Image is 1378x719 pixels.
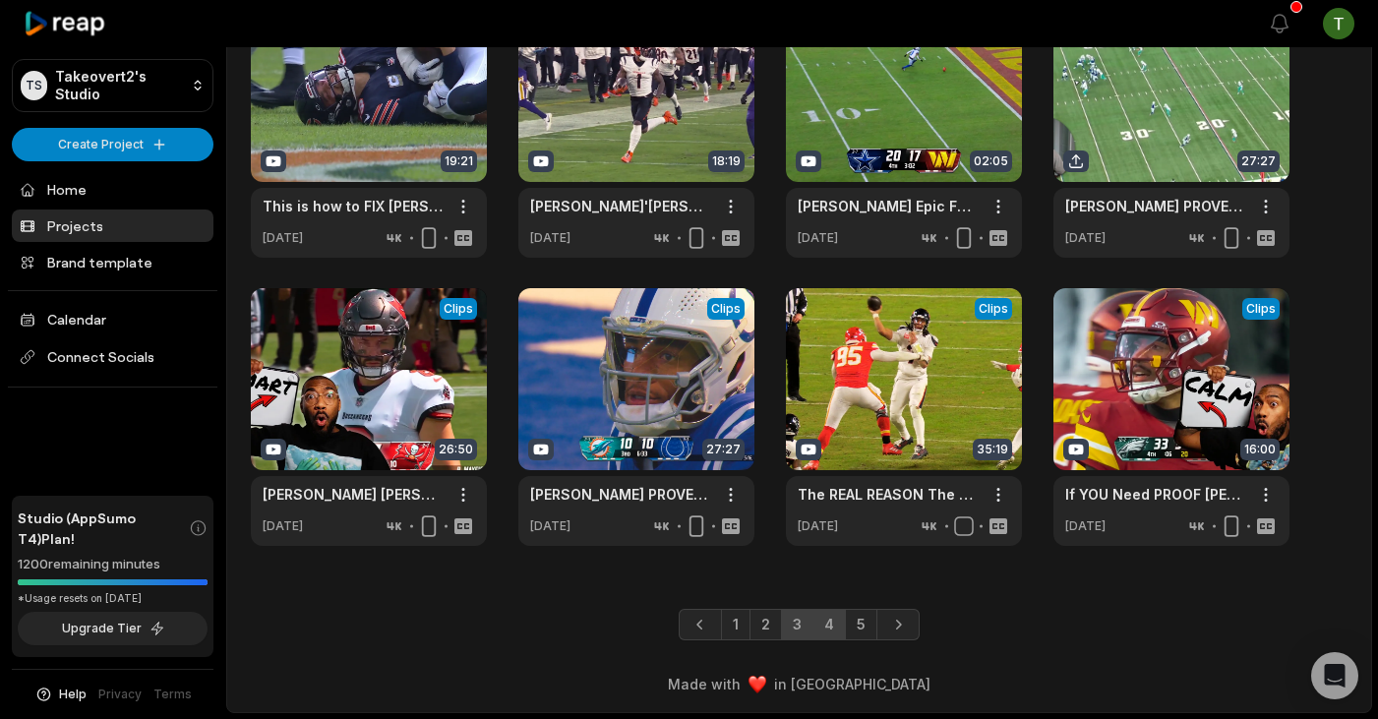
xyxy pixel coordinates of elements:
a: This is how to FIX [PERSON_NAME] and SAVE the Bears [263,196,444,216]
a: Page 2 [749,609,782,640]
a: Page 1 [721,609,750,640]
div: TS [21,71,47,100]
button: Help [34,686,87,703]
a: Terms [153,686,192,703]
a: [PERSON_NAME] PROVES THE NFL DRAFT PROCESS SHOULDN'T BE TRUSTED [1065,196,1246,216]
span: Help [59,686,87,703]
div: *Usage resets on [DATE] [18,591,208,606]
a: Privacy [98,686,142,703]
a: Page 4 is your current page [812,609,846,640]
span: Connect Socials [12,339,213,375]
a: [PERSON_NAME] PROVES THE NFL DRAFT PROCESS SHOULDN'T BE TRUSTED [530,484,711,505]
a: If YOU Need PROOF [PERSON_NAME] Is SPECIAL - WATCH This Game-Winning Drive! [1065,484,1246,505]
a: Page 5 [845,609,877,640]
a: Calendar [12,303,213,335]
a: Projects [12,210,213,242]
img: heart emoji [749,676,766,693]
a: Home [12,173,213,206]
a: Brand template [12,246,213,278]
a: [PERSON_NAME] [PERSON_NAME] BRILLIANT Strategy To NEUTRALIZE A Fast NFL Defense [263,484,444,505]
div: 1200 remaining minutes [18,555,208,574]
button: Create Project [12,128,213,161]
div: Made with in [GEOGRAPHIC_DATA] [245,674,1353,694]
a: Previous page [679,609,722,640]
span: Studio (AppSumo T4) Plan! [18,508,189,549]
button: Upgrade Tier [18,612,208,645]
a: [PERSON_NAME]'[PERSON_NAME] and the Bengals set this defense on FIRE [530,196,711,216]
ul: Pagination [679,609,920,640]
div: Open Intercom Messenger [1311,652,1358,699]
a: Next page [876,609,920,640]
a: The REAL REASON The Texans STRUGGLED Against Chiefs - NOT THE REFS [798,484,979,505]
a: [PERSON_NAME] Epic Fumble Turns Into a Touchdown! [798,196,979,216]
a: Page 3 [781,609,813,640]
p: Takeovert2's Studio [55,68,182,103]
